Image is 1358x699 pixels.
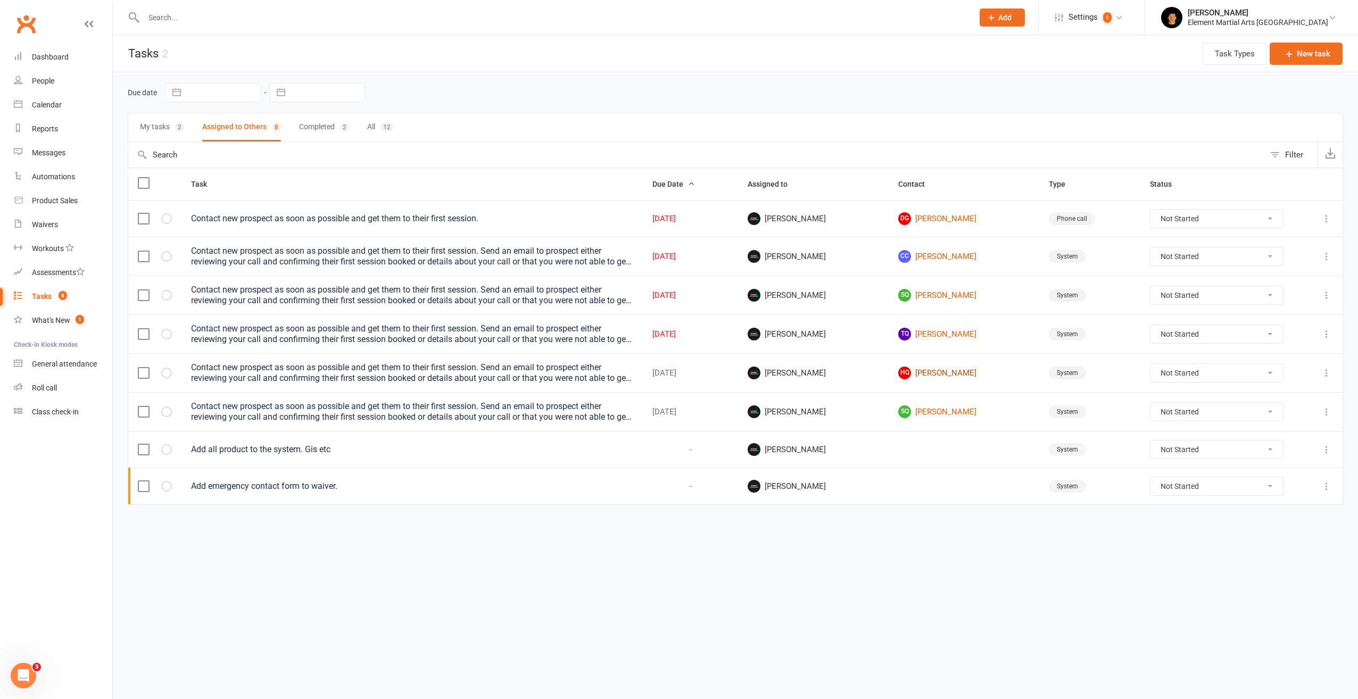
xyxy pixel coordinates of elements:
[14,261,112,285] a: Assessments
[191,213,633,224] div: Contact new prospect as soon as possible and get them to their first session.
[998,13,1012,22] span: Add
[898,328,1030,340] a: TQ[PERSON_NAME]
[898,328,911,340] span: TQ
[652,407,728,417] div: [DATE]
[32,244,64,253] div: Workouts
[1103,12,1112,23] span: 1
[898,250,911,263] span: CC
[76,315,84,324] span: 1
[748,178,799,190] button: Assigned to
[32,77,54,85] div: People
[14,141,112,165] a: Messages
[980,9,1025,27] button: Add
[898,178,937,190] button: Contact
[1188,8,1328,18] div: [PERSON_NAME]
[898,212,1030,225] a: DG[PERSON_NAME]
[32,292,52,301] div: Tasks
[32,407,79,416] div: Class check-in
[748,443,879,456] span: [PERSON_NAME]
[32,148,65,157] div: Messages
[1069,5,1098,29] span: Settings
[1270,43,1343,65] button: New task
[1285,148,1303,161] div: Filter
[748,289,760,302] img: phillip Graham
[748,480,760,493] img: phillip Graham
[898,405,911,418] span: SQ
[14,285,112,309] a: Tasks 8
[898,289,911,302] span: SQ
[652,369,728,378] div: [DATE]
[652,180,695,188] span: Due Date
[299,113,349,142] button: Completed2
[32,220,58,229] div: Waivers
[14,69,112,93] a: People
[32,172,75,181] div: Automations
[898,367,911,379] span: HQ
[652,178,695,190] button: Due Date
[367,113,393,142] button: All12
[14,352,112,376] a: General attendance kiosk mode
[32,101,62,109] div: Calendar
[140,113,184,142] button: My tasks2
[748,250,760,263] img: phillip Graham
[14,376,112,400] a: Roll call
[128,88,157,97] label: Due date
[652,214,728,223] div: [DATE]
[1203,43,1267,65] button: Task Types
[11,663,36,688] iframe: Intercom live chat
[1150,180,1183,188] span: Status
[652,330,728,339] div: [DATE]
[14,213,112,237] a: Waivers
[128,142,1265,168] input: Search
[14,400,112,424] a: Class kiosk mode
[898,405,1030,418] a: SQ[PERSON_NAME]
[748,367,879,379] span: [PERSON_NAME]
[748,367,760,379] img: phillip Graham
[1049,328,1086,340] div: System
[202,113,281,142] button: Assigned to Others8
[32,196,78,205] div: Product Sales
[1161,7,1182,28] img: thumb_image1752621665.png
[32,316,70,324] div: What's New
[748,480,879,493] span: [PERSON_NAME]
[32,360,97,368] div: General attendance
[32,268,85,277] div: Assessments
[1049,405,1086,418] div: System
[191,444,633,455] div: Add all product to the system. Gis etc
[14,165,112,189] a: Automations
[32,124,58,133] div: Reports
[1049,480,1086,493] div: System
[32,384,57,392] div: Roll call
[1049,250,1086,263] div: System
[748,212,879,225] span: [PERSON_NAME]
[1049,289,1086,302] div: System
[14,117,112,141] a: Reports
[748,328,879,340] span: [PERSON_NAME]
[14,237,112,261] a: Workouts
[748,212,760,225] img: phillip Graham
[1049,178,1077,190] button: Type
[748,405,760,418] img: phillip Graham
[191,285,633,306] div: Contact new prospect as soon as possible and get them to their first session. Send an email to pr...
[652,291,728,300] div: [DATE]
[748,250,879,263] span: [PERSON_NAME]
[898,212,911,225] span: DG
[898,250,1030,263] a: CC[PERSON_NAME]
[175,122,184,132] div: 2
[748,405,879,418] span: [PERSON_NAME]
[140,10,966,25] input: Search...
[32,53,69,61] div: Dashboard
[652,482,728,491] div: -
[32,663,41,671] span: 3
[380,122,393,132] div: 12
[113,35,168,72] h1: Tasks
[748,289,879,302] span: [PERSON_NAME]
[14,189,112,213] a: Product Sales
[898,289,1030,302] a: SQ[PERSON_NAME]
[191,178,219,190] button: Task
[652,445,728,454] div: -
[898,367,1030,379] a: HQ[PERSON_NAME]
[652,252,728,261] div: [DATE]
[13,11,39,37] a: Clubworx
[1150,178,1183,190] button: Status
